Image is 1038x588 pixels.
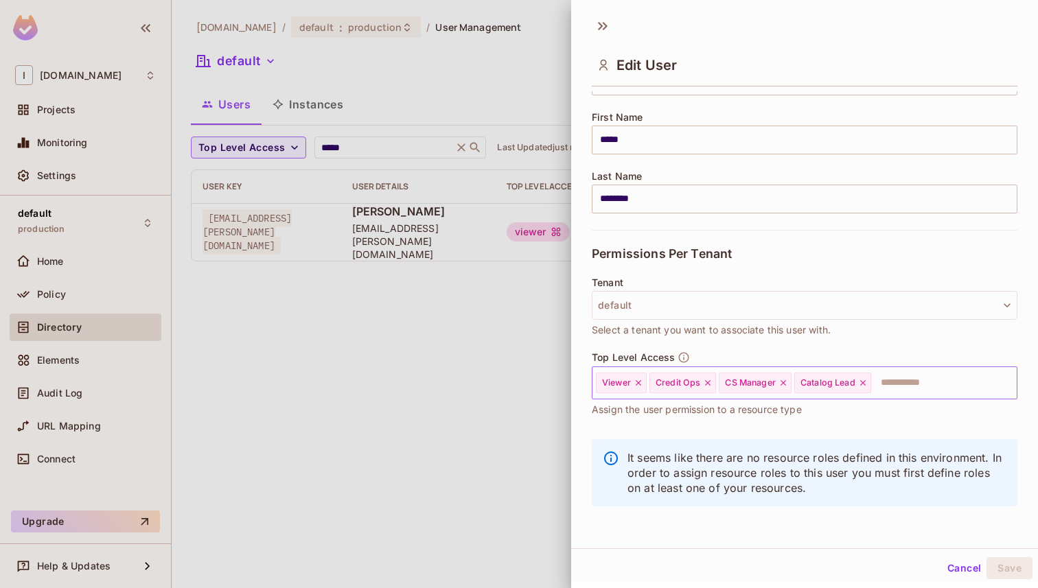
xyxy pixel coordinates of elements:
[592,112,643,123] span: First Name
[592,352,675,363] span: Top Level Access
[800,377,855,388] span: Catalog Lead
[719,373,792,393] div: CS Manager
[649,373,717,393] div: Credit Ops
[592,322,831,338] span: Select a tenant you want to associate this user with.
[987,557,1033,579] button: Save
[1010,381,1013,384] button: Open
[592,247,732,261] span: Permissions Per Tenant
[602,377,631,388] span: Viewer
[592,402,802,417] span: Assign the user permission to a resource type
[592,291,1017,320] button: default
[627,450,1006,495] p: It seems like there are no resource roles defined in this environment. In order to assign resourc...
[794,373,871,393] div: Catalog Lead
[656,377,701,388] span: Credit Ops
[725,377,776,388] span: CS Manager
[592,277,623,288] span: Tenant
[942,557,987,579] button: Cancel
[592,171,642,182] span: Last Name
[596,373,647,393] div: Viewer
[616,57,677,73] span: Edit User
